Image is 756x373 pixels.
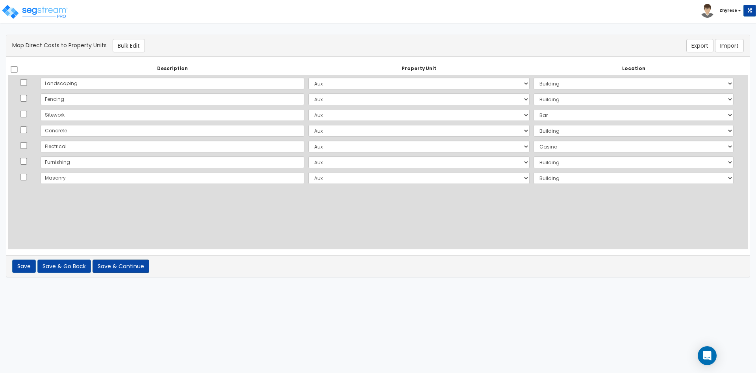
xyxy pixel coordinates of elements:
button: Save & Continue [93,260,149,273]
th: Location [532,63,736,75]
button: Export [686,39,713,52]
th: Property Unit [306,63,532,75]
div: Open Intercom Messenger [698,346,717,365]
button: Import [715,39,744,52]
button: Save [12,260,36,273]
th: Description [39,63,306,75]
b: Zhyrese [719,7,737,13]
img: avatar.png [700,4,714,18]
img: logo_pro_r.png [1,4,68,20]
div: Map Direct Costs to Property Units [6,39,502,52]
button: Bulk Edit [113,39,145,52]
button: Save & Go Back [37,260,91,273]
